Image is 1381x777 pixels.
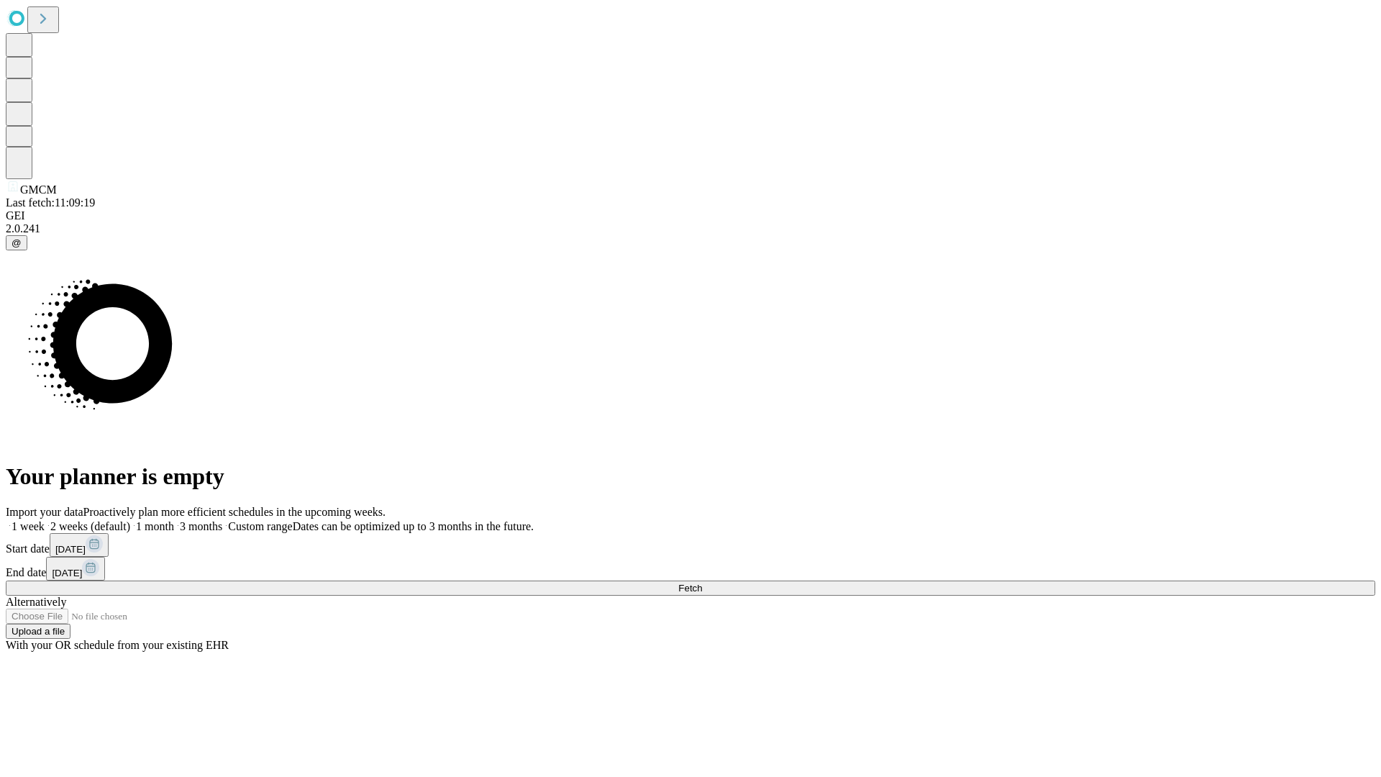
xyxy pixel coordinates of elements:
[6,463,1375,490] h1: Your planner is empty
[6,596,66,608] span: Alternatively
[12,520,45,532] span: 1 week
[46,557,105,581] button: [DATE]
[20,183,57,196] span: GMCM
[6,581,1375,596] button: Fetch
[228,520,292,532] span: Custom range
[136,520,174,532] span: 1 month
[180,520,222,532] span: 3 months
[83,506,386,518] span: Proactively plan more efficient schedules in the upcoming weeks.
[50,520,130,532] span: 2 weeks (default)
[12,237,22,248] span: @
[55,544,86,555] span: [DATE]
[6,196,95,209] span: Last fetch: 11:09:19
[6,557,1375,581] div: End date
[6,533,1375,557] div: Start date
[6,222,1375,235] div: 2.0.241
[6,506,83,518] span: Import your data
[6,639,229,651] span: With your OR schedule from your existing EHR
[52,568,82,578] span: [DATE]
[6,209,1375,222] div: GEI
[293,520,534,532] span: Dates can be optimized up to 3 months in the future.
[50,533,109,557] button: [DATE]
[6,624,70,639] button: Upload a file
[678,583,702,594] span: Fetch
[6,235,27,250] button: @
